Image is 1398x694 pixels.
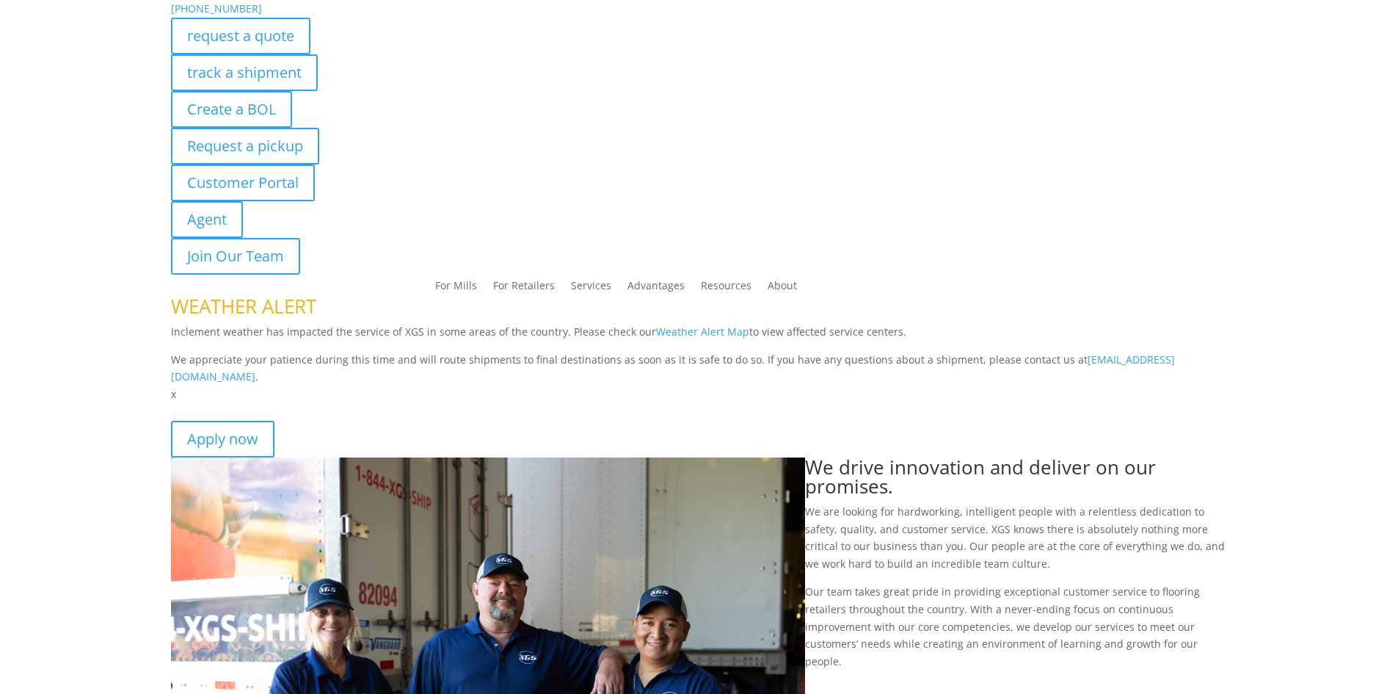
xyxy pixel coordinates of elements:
a: Agent [171,201,243,238]
a: [PHONE_NUMBER] [171,1,262,15]
p: We appreciate your patience during this time and will route shipments to final destinations as so... [171,351,1228,386]
a: Advantages [627,281,685,297]
a: Request a pickup [171,128,319,165]
a: Services [571,281,611,297]
p: Inclement weather has impacted the service of XGS in some areas of the country. Please check our ... [171,323,1228,351]
strong: Join the best team in the flooring industry. [171,405,389,419]
a: About [768,281,797,297]
a: Weather Alert Map [656,325,749,339]
a: Customer Portal [171,165,315,201]
a: For Mills [435,281,477,297]
a: request a quote [171,18,310,54]
span: WEATHER ALERT [171,293,316,319]
p: x [171,386,1228,403]
h1: We drive innovation and deliver on our promises. [805,458,1228,503]
a: Join Our Team [171,238,300,275]
a: track a shipment [171,54,318,91]
a: Apply now [171,421,274,458]
a: Create a BOL [171,91,292,128]
a: Resources [701,281,751,297]
a: For Retailers [493,281,555,297]
p: Our team takes great pride in providing exceptional customer service to flooring retailers throug... [805,583,1228,670]
p: We are looking for hardworking, intelligent people with a relentless dedication to safety, qualit... [805,503,1228,583]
